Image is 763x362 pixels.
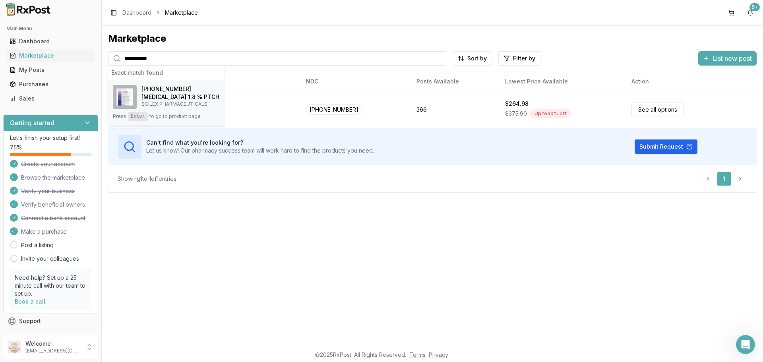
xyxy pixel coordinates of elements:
th: Lowest Price Available [499,72,625,91]
span: Sort by [467,54,487,62]
span: Create your account [21,160,75,168]
span: Verify your business [21,187,75,195]
span: [PHONE_NUMBER] [306,104,362,115]
h2: Main Menu [6,25,95,32]
span: to go to product page [149,113,201,120]
button: Feedback [3,328,98,343]
div: Marketplace [108,32,757,45]
a: Invite your colleagues [21,255,79,263]
span: Make a purchase [21,228,67,236]
button: Submit Request [635,139,697,154]
th: Action [625,72,757,91]
nav: breadcrumb [122,9,198,17]
kbd: Enter [128,112,148,121]
a: See all options [631,103,684,116]
th: NDC [300,72,410,91]
button: Support [3,314,98,328]
span: $375.90 [505,110,527,118]
button: Marketplace [3,49,98,62]
button: Purchases [3,78,98,91]
div: My Posts [10,66,92,74]
img: ZTlido 1.8 % PTCH [113,85,137,109]
h4: [MEDICAL_DATA] 1.8 % PTCH [141,93,219,101]
button: Sales [3,92,98,105]
a: Sales [6,91,95,106]
p: Let us know! Our pharmacy success team will work hard to find the products you need. [146,147,374,155]
div: $264.98 [505,100,529,108]
span: Connect a bank account [21,214,85,222]
div: Up to 30 % off [530,109,571,118]
img: RxPost Logo [3,3,54,16]
div: 9+ [749,3,760,11]
span: Verify beneficial owners [21,201,85,209]
button: Sort by [453,51,492,66]
span: 75 % [10,143,22,151]
a: Book a call [15,298,45,305]
button: 9+ [744,6,757,19]
h3: Getting started [10,118,54,128]
div: Purchases [10,80,92,88]
div: Sales [10,95,92,103]
div: Marketplace [10,52,92,60]
th: Posts Available [410,72,499,91]
iframe: Intercom live chat [736,335,755,354]
a: Dashboard [6,34,95,48]
span: Press [113,113,126,120]
button: Dashboard [3,35,98,48]
a: Post a listing [21,241,54,249]
td: 366 [410,91,499,128]
h3: Can't find what you're looking for? [146,139,374,147]
span: Feedback [19,331,46,339]
p: [EMAIL_ADDRESS][DOMAIN_NAME] [25,348,81,354]
button: List new post [698,51,757,66]
a: Privacy [429,351,448,358]
a: My Posts [6,63,95,77]
p: Need help? Set up a 25 minute call with our team to set up. [15,274,87,298]
button: ZTlido 1.8 % PTCH[PHONE_NUMBER][MEDICAL_DATA] 1.8 % PTCHSCILEX PHARMACEUTICALSPressEnterto go to ... [108,80,224,126]
div: Showing 1 to 1 of 1 entries [118,175,176,183]
span: Browse the marketplace [21,174,85,182]
a: 1 [717,172,731,186]
a: Terms [409,351,426,358]
div: Dashboard [10,37,92,45]
span: Marketplace [165,9,198,17]
p: SCILEX PHARMACEUTICALS [141,101,219,107]
span: Filter by [513,54,535,62]
button: Filter by [498,51,540,66]
span: List new post [713,54,752,63]
div: Exact match found [108,66,224,80]
p: Welcome [25,340,81,348]
a: Marketplace [6,48,95,63]
nav: pagination [701,172,747,186]
img: User avatar [8,341,21,353]
a: Purchases [6,77,95,91]
button: My Posts [3,64,98,76]
a: Dashboard [122,9,151,17]
p: Let's finish your setup first! [10,134,91,142]
a: List new post [698,55,757,63]
span: [PHONE_NUMBER] [141,85,191,93]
